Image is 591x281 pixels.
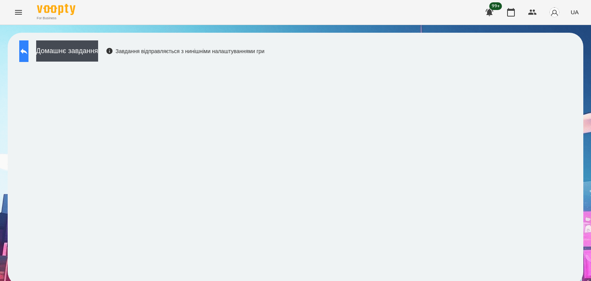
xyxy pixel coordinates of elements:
[36,40,98,62] button: Домашнє завдання
[106,47,265,55] div: Завдання відправляється з нинішніми налаштуваннями гри
[549,7,560,18] img: avatar_s.png
[37,4,75,15] img: Voopty Logo
[9,3,28,22] button: Menu
[568,5,582,19] button: UA
[571,8,579,16] span: UA
[37,16,75,21] span: For Business
[489,2,502,10] span: 99+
